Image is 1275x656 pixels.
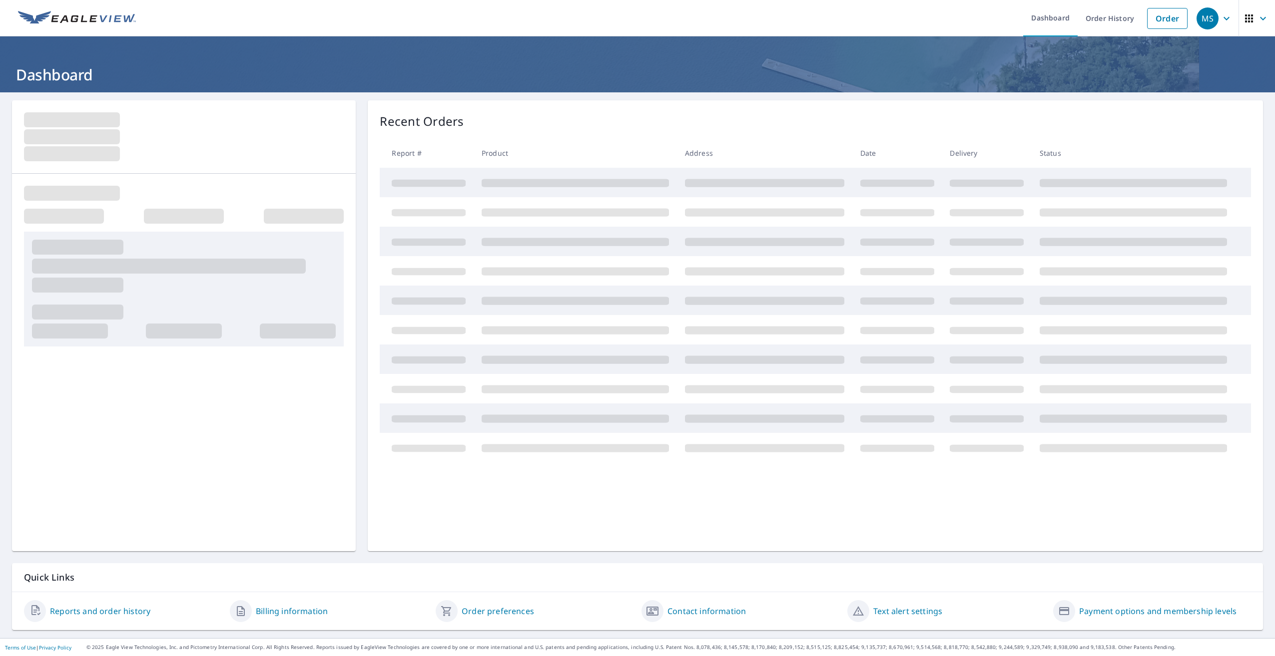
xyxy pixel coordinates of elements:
[852,138,942,168] th: Date
[380,138,474,168] th: Report #
[380,112,464,130] p: Recent Orders
[18,11,136,26] img: EV Logo
[256,605,328,617] a: Billing information
[462,605,534,617] a: Order preferences
[39,644,71,651] a: Privacy Policy
[1032,138,1235,168] th: Status
[474,138,677,168] th: Product
[5,644,36,651] a: Terms of Use
[873,605,942,617] a: Text alert settings
[1147,8,1188,29] a: Order
[942,138,1032,168] th: Delivery
[1197,7,1219,29] div: MS
[1079,605,1237,617] a: Payment options and membership levels
[86,644,1270,651] p: © 2025 Eagle View Technologies, Inc. and Pictometry International Corp. All Rights Reserved. Repo...
[5,645,71,651] p: |
[12,64,1263,85] h1: Dashboard
[50,605,150,617] a: Reports and order history
[24,571,1251,584] p: Quick Links
[667,605,746,617] a: Contact information
[677,138,852,168] th: Address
